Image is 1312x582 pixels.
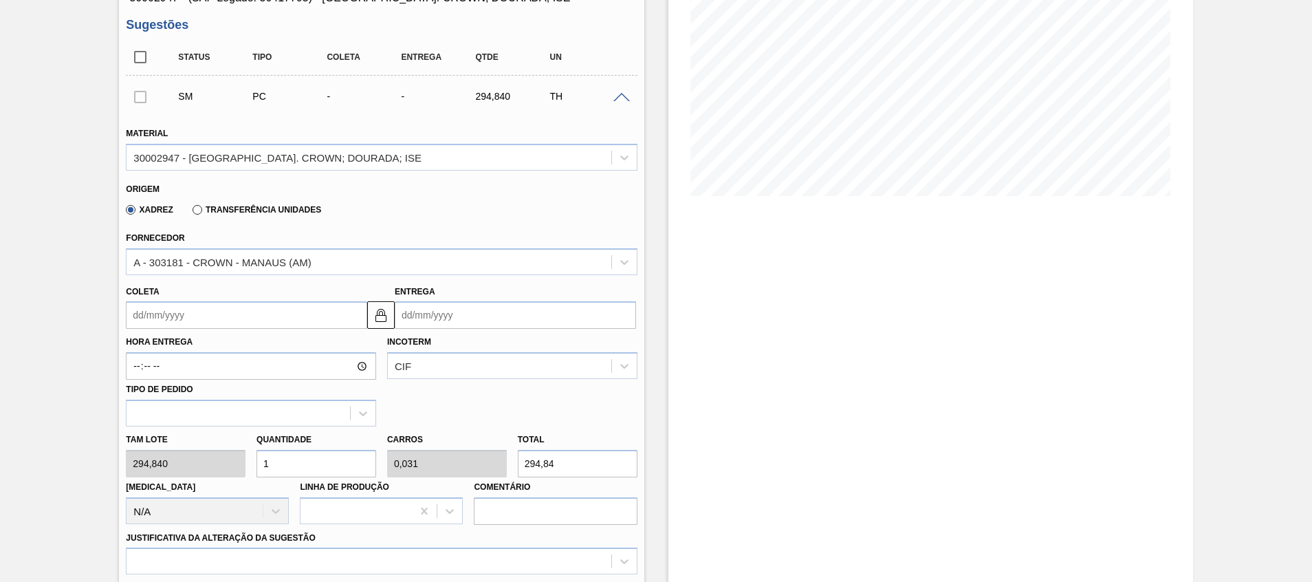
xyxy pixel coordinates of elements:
div: Entrega [397,52,480,62]
img: locked [373,307,389,323]
div: Tipo [249,52,331,62]
label: [MEDICAL_DATA] [126,482,195,492]
div: TH [546,91,628,102]
label: Fornecedor [126,233,184,243]
label: Hora Entrega [126,332,376,352]
label: Origem [126,184,160,194]
input: dd/mm/yyyy [126,301,367,329]
div: - [397,91,480,102]
label: Linha de Produção [300,482,389,492]
label: Transferência Unidades [193,205,321,215]
label: Quantidade [256,435,311,444]
div: - [323,91,406,102]
div: 30002947 - [GEOGRAPHIC_DATA]. CROWN; DOURADA; ISE [133,151,422,163]
h3: Sugestões [126,18,637,32]
div: UN [546,52,628,62]
label: Tam lote [126,430,245,450]
label: Justificativa da Alteração da Sugestão [126,533,316,543]
label: Material [126,129,168,138]
div: Coleta [323,52,406,62]
div: A - 303181 - CROWN - MANAUS (AM) [133,256,311,268]
label: Carros [387,435,423,444]
label: Coleta [126,287,159,297]
div: Sugestão Manual [175,91,257,102]
button: locked [367,301,395,329]
label: Total [518,435,545,444]
label: Tipo de pedido [126,385,193,394]
label: Entrega [395,287,435,297]
div: 294,840 [472,91,554,102]
label: Comentário [474,477,637,497]
input: dd/mm/yyyy [395,301,636,329]
div: CIF [395,360,411,372]
div: Status [175,52,257,62]
label: Xadrez [126,205,173,215]
div: Pedido de Compra [249,91,331,102]
div: Qtde [472,52,554,62]
label: Incoterm [387,337,431,347]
